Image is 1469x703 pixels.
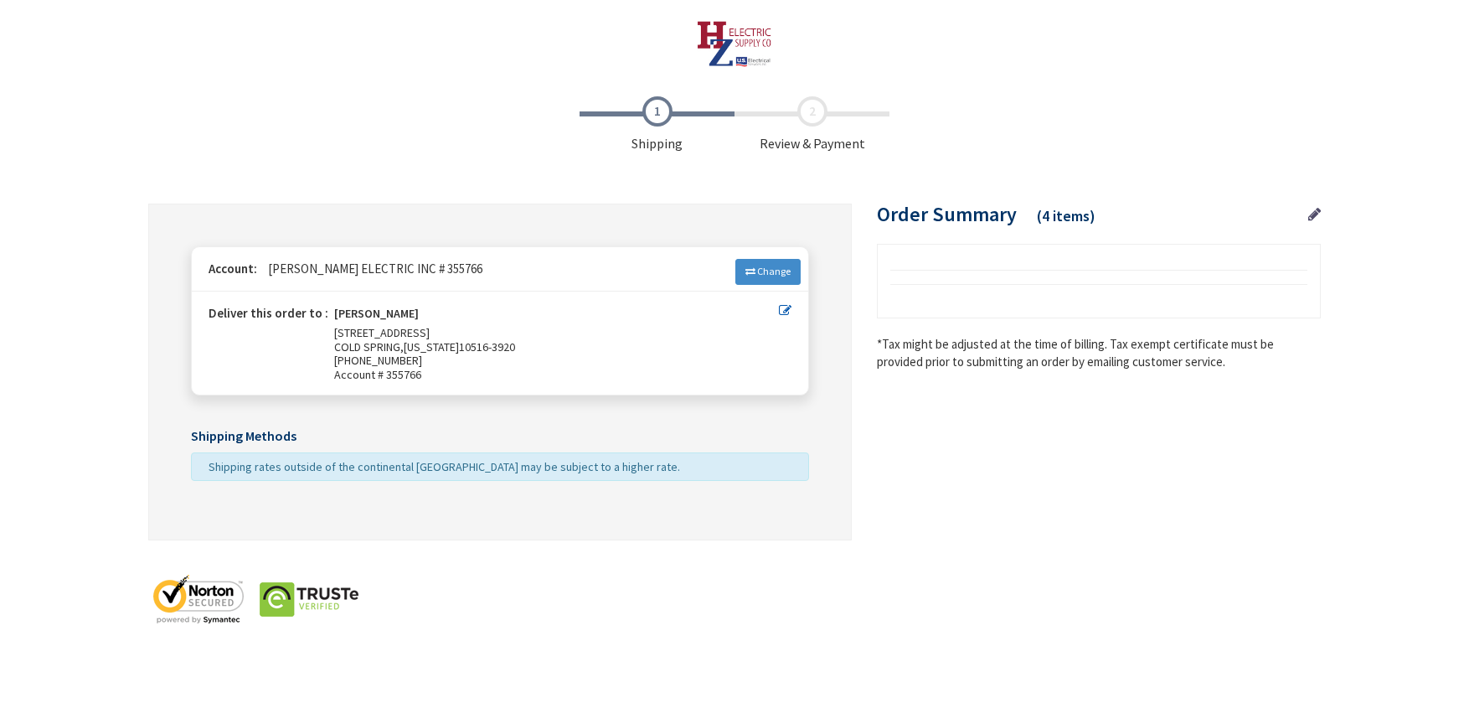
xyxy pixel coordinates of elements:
[334,307,419,326] strong: [PERSON_NAME]
[334,368,779,382] span: Account # 355766
[580,96,734,153] span: Shipping
[334,353,422,368] span: [PHONE_NUMBER]
[877,335,1321,371] : *Tax might be adjusted at the time of billing. Tax exempt certificate must be provided prior to s...
[209,305,328,321] strong: Deliver this order to :
[734,96,889,153] span: Review & Payment
[209,261,257,277] strong: Account:
[209,459,680,474] span: Shipping rates outside of the continental [GEOGRAPHIC_DATA] may be subject to a higher rate.
[404,339,459,354] span: [US_STATE]
[735,259,801,284] a: Change
[191,429,809,444] h5: Shipping Methods
[334,339,404,354] span: COLD SPRING,
[697,21,773,67] img: HZ Electric Supply
[1037,206,1095,225] span: (4 items)
[459,339,515,354] span: 10516-3920
[259,574,359,624] img: truste-seal.png
[757,265,791,277] span: Change
[334,325,430,340] span: [STREET_ADDRESS]
[148,574,249,624] img: norton-seal.png
[260,261,482,277] span: [PERSON_NAME] ELECTRIC INC # 355766
[877,201,1017,227] span: Order Summary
